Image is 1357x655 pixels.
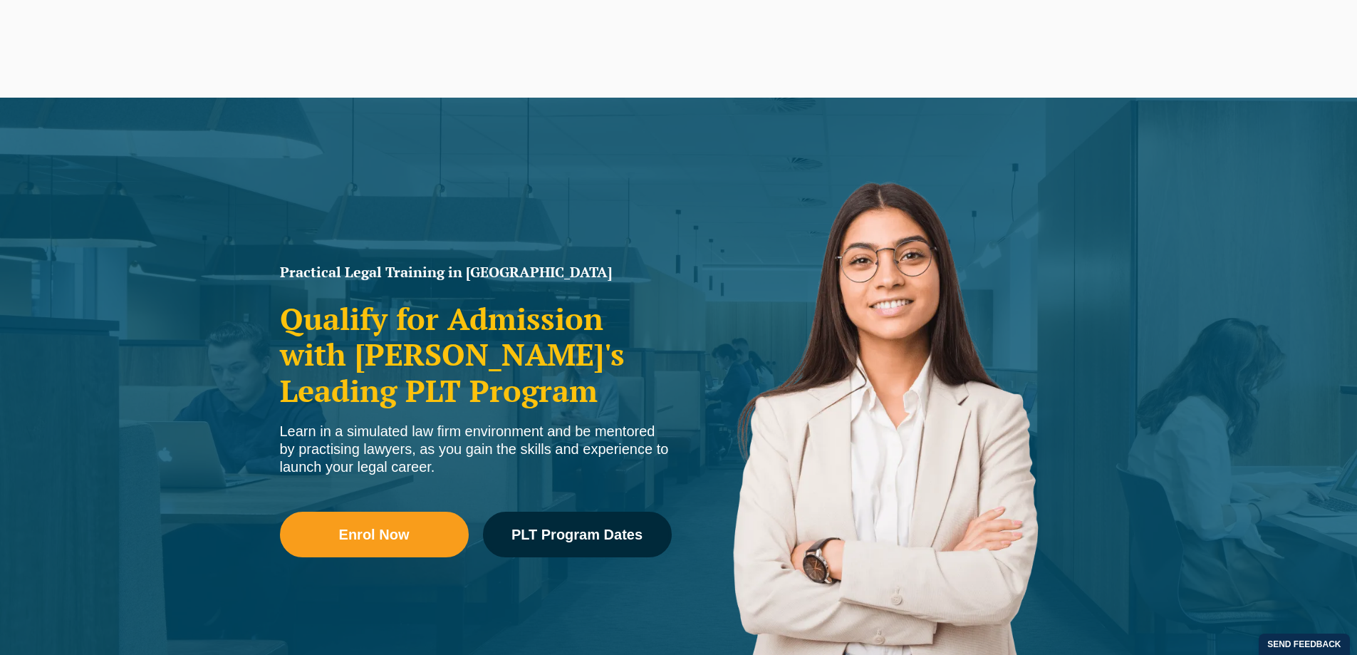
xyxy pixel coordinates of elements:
[280,265,672,279] h1: Practical Legal Training in [GEOGRAPHIC_DATA]
[339,527,410,542] span: Enrol Now
[280,423,672,476] div: Learn in a simulated law firm environment and be mentored by practising lawyers, as you gain the ...
[483,512,672,557] a: PLT Program Dates
[511,527,643,542] span: PLT Program Dates
[280,512,469,557] a: Enrol Now
[280,301,672,408] h2: Qualify for Admission with [PERSON_NAME]'s Leading PLT Program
